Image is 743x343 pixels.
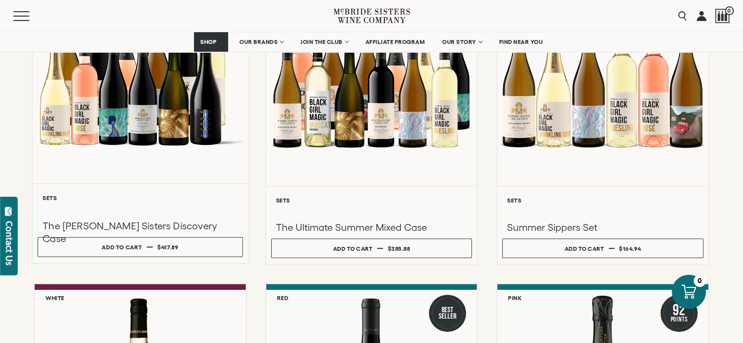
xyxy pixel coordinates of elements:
h3: The [PERSON_NAME] Sisters Discovery Case [42,219,237,245]
div: Add to cart [102,240,142,255]
span: SHOP [200,39,217,45]
h6: Red [277,295,289,301]
div: Add to cart [333,242,373,256]
span: FIND NEAR YOU [499,39,543,45]
h3: The Ultimate Summer Mixed Case [276,221,467,234]
div: Contact Us [4,221,14,265]
a: SHOP [194,32,228,52]
a: AFFILIATE PROGRAM [359,32,431,52]
h6: Sets [507,197,699,203]
span: OUR STORY [442,39,476,45]
h6: Sets [42,195,237,201]
h6: Pink [508,295,522,301]
span: JOIN THE CLUB [300,39,342,45]
h3: Summer Sippers Set [507,221,699,234]
a: FIND NEAR YOU [493,32,550,52]
div: 0 [694,275,706,287]
button: Mobile Menu Trigger [13,11,48,21]
button: Add to cart $385.88 [271,239,472,258]
span: $417.89 [157,244,178,250]
a: OUR BRANDS [233,32,289,52]
span: AFFILIATE PROGRAM [365,39,425,45]
a: JOIN THE CLUB [294,32,354,52]
button: Add to cart $417.89 [38,237,243,257]
h6: White [45,295,64,301]
div: Add to cart [565,242,604,256]
h6: Sets [276,197,467,203]
span: $385.88 [388,245,410,252]
span: OUR BRANDS [239,39,277,45]
span: 0 [725,6,734,15]
span: $164.94 [619,245,641,252]
button: Add to cart $164.94 [502,239,703,258]
a: OUR STORY [436,32,488,52]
